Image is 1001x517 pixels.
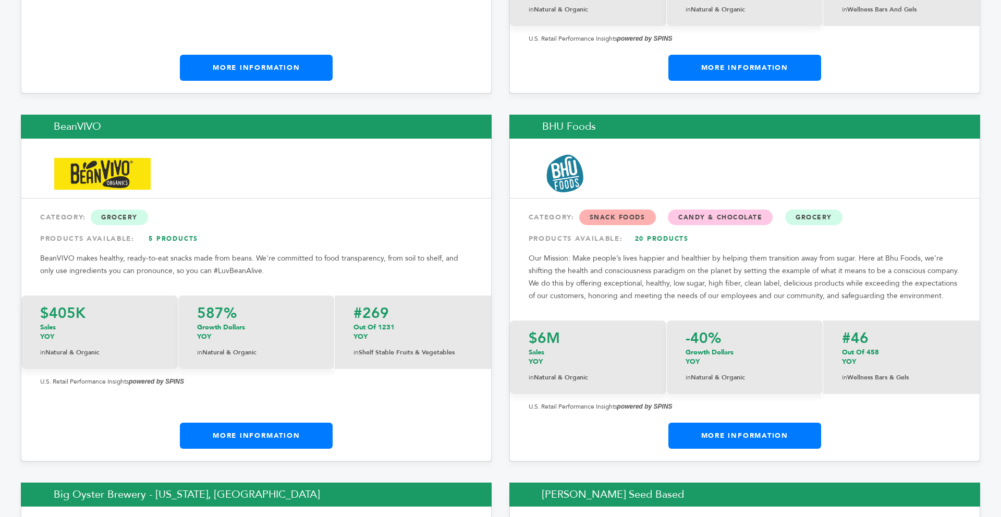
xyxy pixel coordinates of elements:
span: in [197,348,202,356]
span: in [40,348,45,356]
p: Out of 1231 [353,323,472,341]
a: 5 Products [137,229,210,248]
span: Grocery [91,210,148,225]
img: BeanVIVO [54,158,151,190]
p: Natural & Organic [529,4,648,16]
a: More Information [180,55,333,81]
p: -40% [686,331,804,346]
h2: [PERSON_NAME] Seed Based [509,483,980,507]
p: U.S. Retail Performance Insights [529,400,961,413]
p: Wellness Bars & Gels [842,372,961,384]
p: Growth Dollars [686,348,804,366]
span: Grocery [785,210,843,225]
span: in [842,373,847,381]
span: YOY [686,357,700,366]
span: in [353,348,359,356]
p: Shelf Stable Fruits & Vegetables [353,347,472,359]
p: Natural & Organic [40,347,159,359]
p: U.S. Retail Performance Insights [529,32,961,45]
p: $6M [529,331,648,346]
strong: powered by SPINS [617,403,673,410]
span: in [529,373,534,381]
h2: BeanVIVO [21,115,492,139]
span: in [529,5,534,14]
p: Natural & Organic [197,347,315,359]
p: Sales [529,348,648,366]
p: $405K [40,306,159,321]
strong: powered by SPINS [129,378,184,385]
span: in [842,5,847,14]
p: Natural & Organic [686,4,804,16]
span: in [686,5,691,14]
a: More Information [668,423,821,449]
p: U.S. Retail Performance Insights [40,375,472,388]
div: PRODUCTS AVAILABLE: [40,229,472,248]
h2: BHU Foods [509,115,980,139]
div: CATEGORY: [529,208,961,227]
span: Snack Foods [579,210,656,225]
span: YOY [353,332,368,341]
span: YOY [842,357,856,366]
p: Our Mission: Make people’s lives happier and healthier by helping them transition away from sugar... [529,252,961,302]
h2: Big Oyster Brewery - [US_STATE], [GEOGRAPHIC_DATA] [21,483,492,507]
span: Candy & Chocolate [668,210,773,225]
a: More Information [180,423,333,449]
img: BHU Foods [543,152,587,196]
div: PRODUCTS AVAILABLE: [529,229,961,248]
p: Natural & Organic [529,372,648,384]
p: Natural & Organic [686,372,804,384]
span: YOY [197,332,211,341]
p: #269 [353,306,472,321]
a: 20 Products [625,229,698,248]
span: in [686,373,691,381]
p: Wellness Bars and Gels [842,4,961,16]
p: Growth Dollars [197,323,315,341]
p: #46 [842,331,961,346]
span: YOY [529,357,543,366]
span: YOY [40,332,54,341]
p: 587% [197,306,315,321]
p: Sales [40,323,159,341]
div: CATEGORY: [40,208,472,227]
strong: powered by SPINS [617,35,673,42]
a: More Information [668,55,821,81]
p: Out Of 458 [842,348,961,366]
p: BeanVIVO makes healthy, ready-to-eat snacks made from beans. We're committed to food transparency... [40,252,472,277]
